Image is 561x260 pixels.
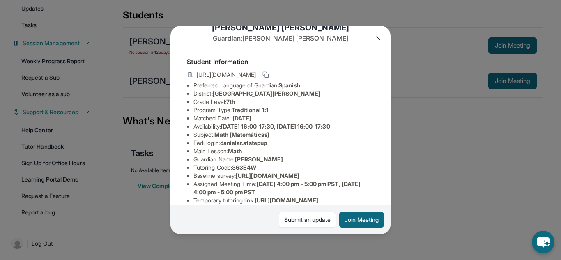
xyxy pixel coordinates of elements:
[193,147,374,155] li: Main Lesson :
[193,180,361,196] span: [DATE] 4:00 pm - 5:00 pm PST, [DATE] 4:00 pm - 5:00 pm PST
[187,22,374,33] h1: [PERSON_NAME] [PERSON_NAME]
[236,172,299,179] span: [URL][DOMAIN_NAME]
[187,33,374,43] p: Guardian: [PERSON_NAME] [PERSON_NAME]
[193,98,374,106] li: Grade Level:
[193,114,374,122] li: Matched Date:
[197,71,256,79] span: [URL][DOMAIN_NAME]
[532,231,554,253] button: chat-button
[214,131,269,138] span: Math (Matemáticas)
[193,122,374,131] li: Availability:
[232,164,256,171] span: 363E4W
[232,115,251,122] span: [DATE]
[226,98,235,105] span: 7th
[213,90,320,97] span: [GEOGRAPHIC_DATA][PERSON_NAME]
[221,123,330,130] span: [DATE] 16:00-17:30, [DATE] 16:00-17:30
[255,197,318,204] span: [URL][DOMAIN_NAME]
[193,81,374,90] li: Preferred Language of Guardian:
[193,196,374,205] li: Temporary tutoring link :
[193,163,374,172] li: Tutoring Code :
[232,106,269,113] span: Traditional 1:1
[339,212,384,228] button: Join Meeting
[193,139,374,147] li: Eedi login :
[193,180,374,196] li: Assigned Meeting Time :
[193,106,374,114] li: Program Type:
[235,156,283,163] span: [PERSON_NAME]
[261,70,271,80] button: Copy link
[375,35,382,41] img: Close Icon
[193,90,374,98] li: District:
[278,82,300,89] span: Spanish
[279,212,336,228] a: Submit an update
[193,172,374,180] li: Baseline survey :
[193,155,374,163] li: Guardian Name :
[187,57,374,67] h4: Student Information
[220,139,267,146] span: danielar.atstepup
[228,147,242,154] span: Math
[193,131,374,139] li: Subject :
